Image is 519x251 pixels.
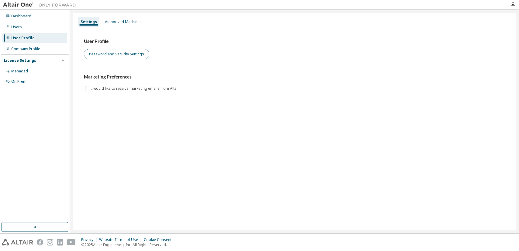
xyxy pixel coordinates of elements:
[91,85,180,92] label: I would like to receive marketing emails from Altair
[84,74,505,80] h3: Marketing Preferences
[57,239,63,246] img: linkedin.svg
[99,237,144,242] div: Website Terms of Use
[11,69,28,74] div: Managed
[11,79,26,84] div: On Prem
[47,239,53,246] img: instagram.svg
[67,239,76,246] img: youtube.svg
[37,239,43,246] img: facebook.svg
[2,239,33,246] img: altair_logo.svg
[11,36,35,40] div: User Profile
[81,237,99,242] div: Privacy
[3,2,79,8] img: Altair One
[105,19,142,24] div: Authorized Machines
[84,49,149,59] button: Password and Security Settings
[11,14,31,19] div: Dashboard
[81,19,97,24] div: Settings
[81,242,175,247] p: © 2025 Altair Engineering, Inc. All Rights Reserved.
[4,58,36,63] div: License Settings
[11,25,22,30] div: Users
[11,47,40,51] div: Company Profile
[84,38,505,44] h3: User Profile
[144,237,175,242] div: Cookie Consent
